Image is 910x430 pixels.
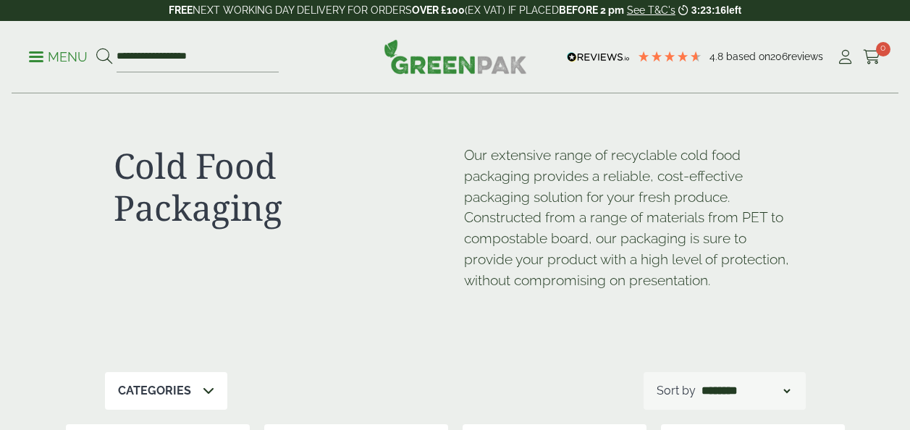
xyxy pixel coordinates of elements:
[726,51,770,62] span: Based on
[567,52,630,62] img: REVIEWS.io
[863,46,881,68] a: 0
[876,42,890,56] span: 0
[464,145,797,291] p: Our extensive range of recyclable cold food packaging provides a reliable, cost-effective packagi...
[709,51,726,62] span: 4.8
[627,4,675,16] a: See T&C's
[384,39,527,74] img: GreenPak Supplies
[863,50,881,64] i: Cart
[412,4,465,16] strong: OVER £100
[770,51,788,62] span: 206
[29,49,88,63] a: Menu
[118,382,191,400] p: Categories
[29,49,88,66] p: Menu
[114,145,447,228] h1: Cold Food Packaging
[637,50,702,63] div: 4.79 Stars
[836,50,854,64] i: My Account
[559,4,624,16] strong: BEFORE 2 pm
[788,51,823,62] span: reviews
[657,382,696,400] p: Sort by
[726,4,741,16] span: left
[691,4,726,16] span: 3:23:16
[699,382,793,400] select: Shop order
[169,4,193,16] strong: FREE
